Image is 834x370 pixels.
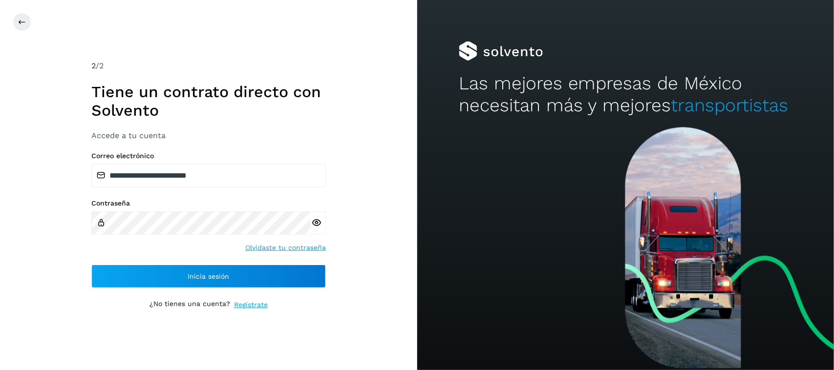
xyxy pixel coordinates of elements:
[188,273,229,280] span: Inicia sesión
[91,265,326,288] button: Inicia sesión
[459,73,792,116] h2: Las mejores empresas de México necesitan más y mejores
[671,95,789,116] span: transportistas
[234,300,268,310] a: Regístrate
[91,82,326,120] h1: Tiene un contrato directo con Solvento
[91,152,326,160] label: Correo electrónico
[91,60,326,72] div: /2
[150,300,230,310] p: ¿No tienes una cuenta?
[91,61,96,70] span: 2
[245,243,326,253] a: Olvidaste tu contraseña
[91,131,326,140] h3: Accede a tu cuenta
[91,199,326,207] label: Contraseña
